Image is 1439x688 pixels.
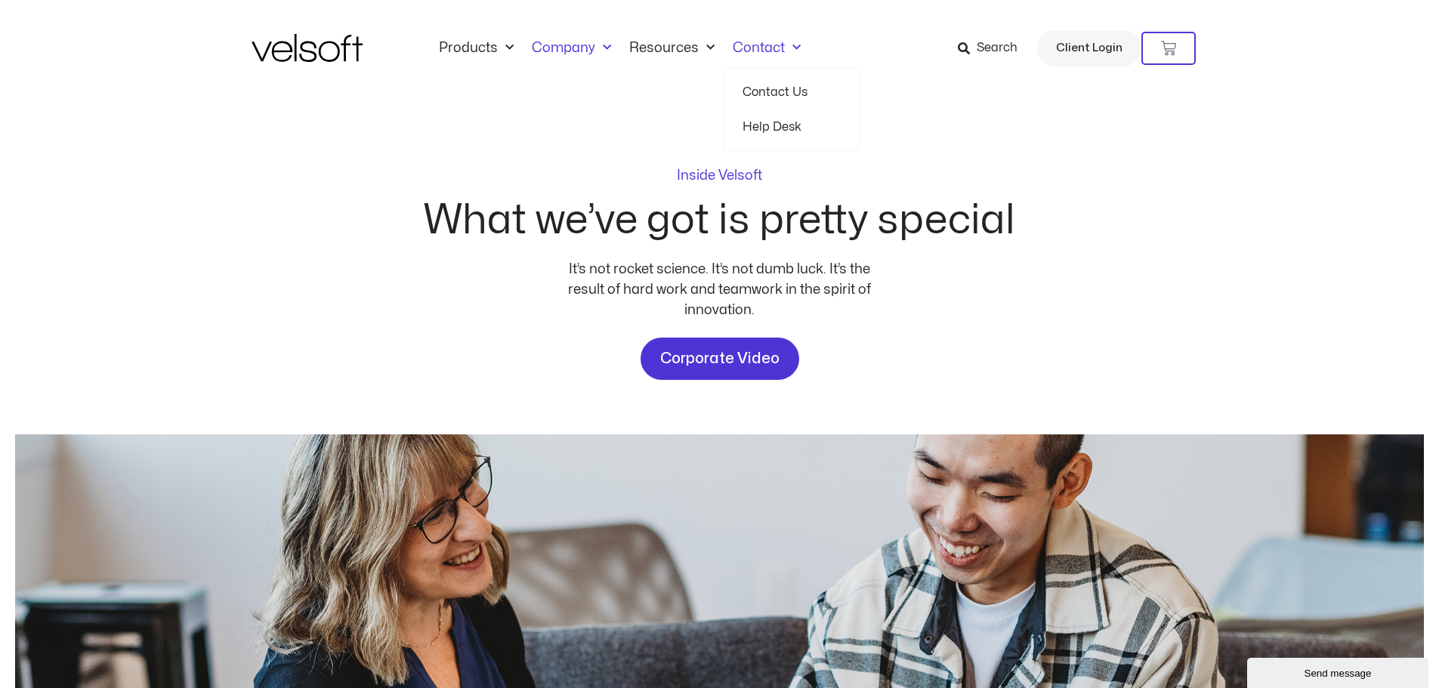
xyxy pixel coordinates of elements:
p: Inside Velsoft [677,169,762,183]
a: CompanyMenu Toggle [523,40,620,57]
h2: What we’ve got is pretty special [424,200,1015,241]
a: ProductsMenu Toggle [430,40,523,57]
iframe: chat widget [1247,655,1431,688]
a: ResourcesMenu Toggle [620,40,724,57]
img: Velsoft Training Materials [252,34,363,62]
a: Help Desk [743,110,841,144]
ul: ContactMenu Toggle [724,68,860,151]
nav: Menu [430,40,810,57]
a: Corporate Video [641,338,799,380]
a: Search [958,35,1028,61]
div: It’s not rocket science. It’s not dumb luck. It’s the result of hard work and teamwork in the spi... [561,259,879,320]
span: Client Login [1056,39,1122,58]
a: Contact Us [743,75,841,110]
span: Corporate Video [660,347,780,371]
a: Client Login [1037,30,1141,66]
a: ContactMenu Toggle [724,40,810,57]
span: Search [977,39,1017,58]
